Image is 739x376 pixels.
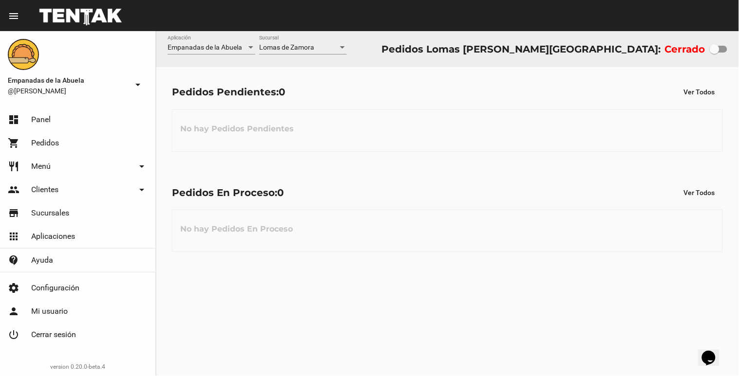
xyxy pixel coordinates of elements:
[684,88,715,96] span: Ver Todos
[8,231,19,242] mat-icon: apps
[31,232,75,241] span: Aplicaciones
[8,329,19,340] mat-icon: power_settings_new
[676,184,723,201] button: Ver Todos
[31,185,58,195] span: Clientes
[8,305,19,317] mat-icon: person
[31,306,68,316] span: Mi usuario
[172,84,285,100] div: Pedidos Pendientes:
[259,43,314,51] span: Lomas de Zamora
[8,362,148,372] div: version 0.20.0-beta.4
[31,255,53,265] span: Ayuda
[8,137,19,149] mat-icon: shopping_cart
[665,41,705,57] label: Cerrado
[172,114,302,143] h3: No hay Pedidos Pendientes
[8,254,19,266] mat-icon: contact_support
[172,215,301,244] h3: No hay Pedidos En Proceso
[684,189,715,197] span: Ver Todos
[31,138,59,148] span: Pedidos
[31,161,51,171] span: Menú
[8,282,19,294] mat-icon: settings
[31,208,69,218] span: Sucursales
[8,39,39,70] img: f0136945-ed32-4f7c-91e3-a375bc4bb2c5.png
[31,283,79,293] span: Configuración
[8,10,19,22] mat-icon: menu
[31,115,51,125] span: Panel
[132,79,144,90] mat-icon: arrow_drop_down
[136,161,148,172] mat-icon: arrow_drop_down
[8,184,19,196] mat-icon: people
[8,207,19,219] mat-icon: store
[8,74,128,86] span: Empanadas de la Abuela
[8,114,19,125] mat-icon: dashboard
[8,86,128,96] span: @[PERSON_NAME]
[279,86,285,98] span: 0
[31,330,76,340] span: Cerrar sesión
[277,187,284,198] span: 0
[172,185,284,200] div: Pedidos En Proceso:
[136,184,148,196] mat-icon: arrow_drop_down
[676,83,723,101] button: Ver Todos
[381,41,661,57] div: Pedidos Lomas [PERSON_NAME][GEOGRAPHIC_DATA]:
[168,43,242,51] span: Empanadas de la Abuela
[698,337,729,366] iframe: chat widget
[8,161,19,172] mat-icon: restaurant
